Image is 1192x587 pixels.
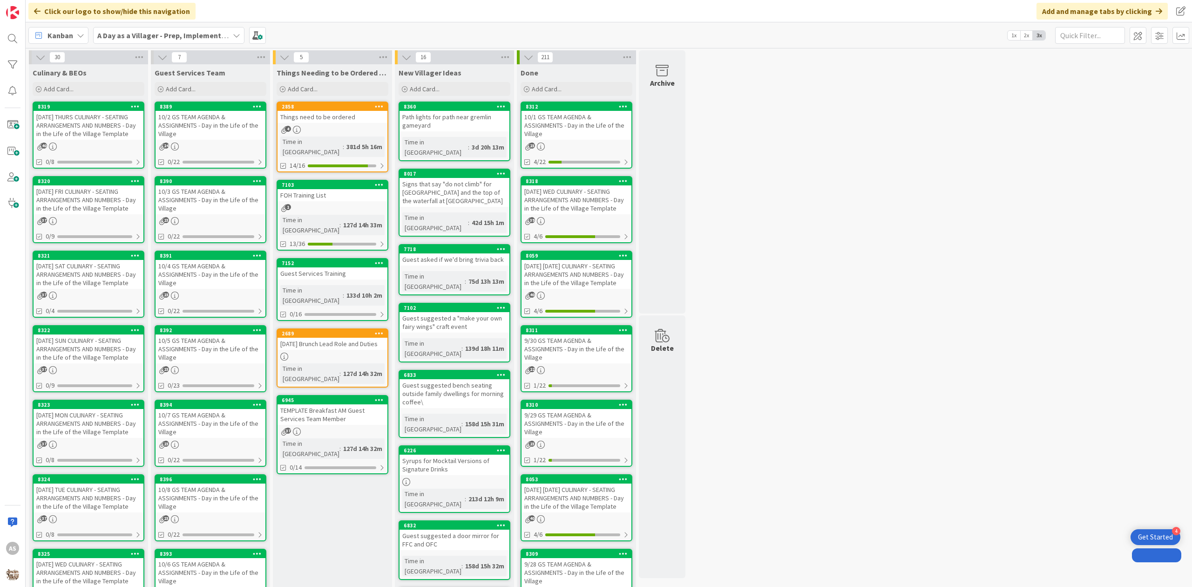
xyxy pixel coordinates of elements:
[34,401,143,438] div: 8323[DATE] MON CULINARY - SEATING ARRANGEMENTS AND NUMBERS - Day in the Life of the Village Template
[47,30,73,41] span: Kanban
[46,232,54,241] span: 0/9
[38,253,143,259] div: 8321
[278,404,387,425] div: TEMPLATE Breakfast AM Guest Services Team Member
[521,475,631,512] div: 8053[DATE] [DATE] CULINARY - SEATING ARRANGEMENTS AND NUMBERS - Day in the Life of the Village Te...
[465,276,466,287] span: :
[280,215,339,235] div: Time in [GEOGRAPHIC_DATA]
[156,484,265,512] div: 10/8 GS TEAM AGENDA & ASSIGNMENTS - Day in the Life of the Village
[400,170,509,178] div: 8017
[6,6,19,19] img: Visit kanbanzone.com
[534,381,546,390] span: 1/22
[156,252,265,289] div: 839110/4 GS TEAM AGENDA & ASSIGNMENTS - Day in the Life of the Village
[156,102,265,111] div: 8389
[529,366,535,372] span: 22
[410,85,440,93] span: Add Card...
[278,259,387,267] div: 7152
[404,447,509,454] div: 6226
[156,409,265,438] div: 10/7 GS TEAM AGENDA & ASSIGNMENTS - Day in the Life of the Village
[399,68,461,77] span: New Villager Ideas
[521,102,631,140] div: 831210/1 GS TEAM AGENDA & ASSIGNMENTS - Day in the Life of the Village
[400,111,509,131] div: Path lights for path near gremlin gameyard
[282,330,387,337] div: 2689
[400,304,509,333] div: 7102Guest suggested a "make your own fairy wings" craft event
[1131,529,1180,545] div: Open Get Started checklist, remaining modules: 4
[34,102,143,140] div: 8319[DATE] THURS CULINARY - SEATING ARRANGEMENTS AND NUMBERS - Day in the Life of the Village Tem...
[465,494,466,504] span: :
[529,441,535,447] span: 23
[34,326,143,363] div: 8322[DATE] SUN CULINARY - SEATING ARRANGEMENTS AND NUMBERS - Day in the Life of the Village Template
[278,396,387,404] div: 6945
[290,161,305,171] span: 14/16
[468,142,469,152] span: :
[463,561,507,571] div: 158d 15h 32m
[155,68,225,77] span: Guest Services Team
[278,102,387,111] div: 2858
[650,77,675,89] div: Archive
[41,366,47,372] span: 37
[282,260,387,266] div: 7152
[278,329,387,338] div: 2689
[160,178,265,184] div: 8390
[278,267,387,280] div: Guest Services Training
[156,185,265,214] div: 10/3 GS TEAM AGENDA & ASSIGNMENTS - Day in the Life of the Village
[400,521,509,550] div: 6832Guest suggested a door mirror for FFC and OFC
[1020,31,1033,40] span: 2x
[28,3,196,20] div: Click our logo to show/hide this navigation
[400,379,509,408] div: Guest suggested bench seating outside family dwellings for morning coffee\
[34,252,143,289] div: 8321[DATE] SAT CULINARY - SEATING ARRANGEMENTS AND NUMBERS - Day in the Life of the Village Template
[156,111,265,140] div: 10/2 GS TEAM AGENDA & ASSIGNMENTS - Day in the Life of the Village
[1036,3,1168,20] div: Add and manage tabs by clicking
[282,397,387,403] div: 6945
[163,366,169,372] span: 23
[280,285,343,306] div: Time in [GEOGRAPHIC_DATA]
[34,550,143,587] div: 8325[DATE] WED CULINARY - SEATING ARRANGEMENTS AND NUMBERS - Day in the Life of the Village Template
[526,551,631,557] div: 8309
[521,409,631,438] div: 9/29 GS TEAM AGENDA & ASSIGNMENTS - Day in the Life of the Village
[400,102,509,111] div: 8360
[280,363,339,384] div: Time in [GEOGRAPHIC_DATA]
[278,396,387,425] div: 6945TEMPLATE Breakfast AM Guest Services Team Member
[290,239,305,249] span: 13/36
[46,530,54,539] span: 0/8
[400,446,509,475] div: 6226Syrups for Mocktail Versions of Signature Drinks
[160,476,265,483] div: 8396
[156,550,265,587] div: 839310/6 GS TEAM AGENDA & ASSIGNMENTS - Day in the Life of the Village
[521,475,631,484] div: 8053
[38,103,143,110] div: 8319
[400,178,509,207] div: Signs that say "do not climb" for [GEOGRAPHIC_DATA] and the top of the waterfall at [GEOGRAPHIC_D...
[1055,27,1125,44] input: Quick Filter...
[537,52,553,63] span: 211
[280,438,339,459] div: Time in [GEOGRAPHIC_DATA]
[469,142,507,152] div: 3d 20h 13m
[344,142,385,152] div: 381d 5h 16m
[278,259,387,280] div: 7152Guest Services Training
[34,409,143,438] div: [DATE] MON CULINARY - SEATING ARRANGEMENTS AND NUMBERS - Day in the Life of the Village Template
[404,522,509,529] div: 6832
[521,484,631,512] div: [DATE] [DATE] CULINARY - SEATING ARRANGEMENTS AND NUMBERS - Day in the Life of the Village Template
[402,489,465,509] div: Time in [GEOGRAPHIC_DATA]
[278,338,387,350] div: [DATE] Brunch Lead Role and Duties
[468,218,469,228] span: :
[1138,532,1173,542] div: Get Started
[1008,31,1020,40] span: 1x
[282,103,387,110] div: 2858
[293,52,309,63] span: 5
[285,428,291,434] span: 37
[277,68,388,77] span: Things Needing to be Ordered - PUT IN CARD, Don't make new card
[34,326,143,334] div: 8322
[526,327,631,334] div: 8311
[521,550,631,587] div: 83099/28 GS TEAM AGENDA & ASSIGNMENTS - Day in the Life of the Village
[34,475,143,484] div: 8324
[34,102,143,111] div: 8319
[469,218,507,228] div: 42d 15h 1m
[34,484,143,512] div: [DATE] TUE CULINARY - SEATING ARRANGEMENTS AND NUMBERS - Day in the Life of the Village Template
[163,217,169,223] span: 23
[521,401,631,409] div: 8310
[46,306,54,316] span: 0/4
[521,260,631,289] div: [DATE] [DATE] CULINARY - SEATING ARRANGEMENTS AND NUMBERS - Day in the Life of the Village Template
[41,143,47,149] span: 40
[534,306,542,316] span: 4/6
[34,252,143,260] div: 8321
[402,338,461,359] div: Time in [GEOGRAPHIC_DATA]
[651,342,674,354] div: Delete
